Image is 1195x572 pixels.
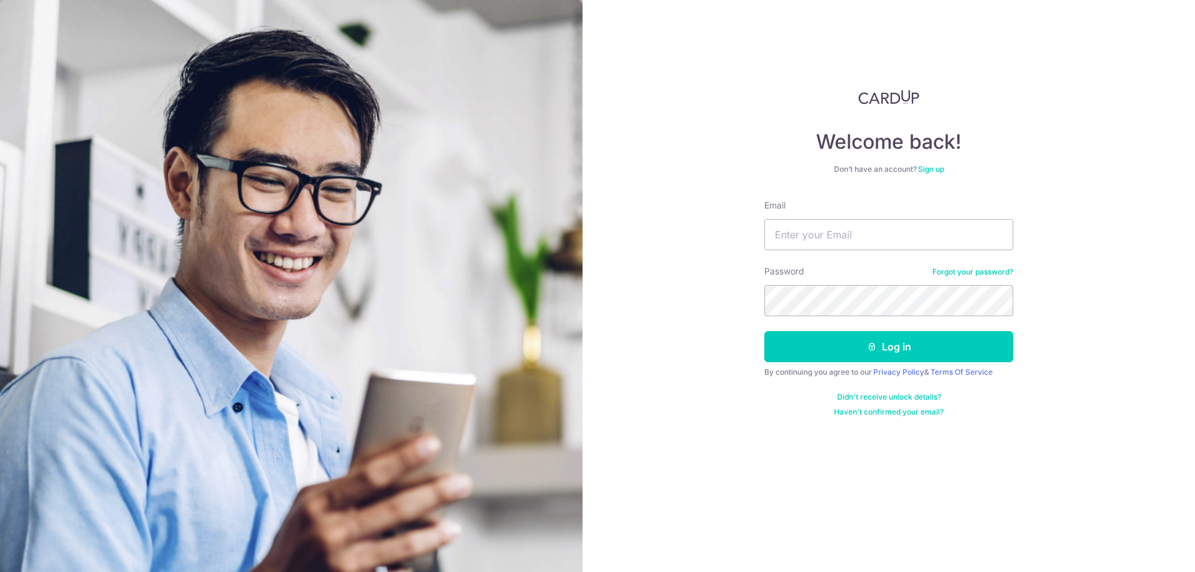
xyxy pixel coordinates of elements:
a: Didn't receive unlock details? [837,392,941,402]
a: Terms Of Service [930,367,993,377]
a: Sign up [918,164,944,174]
div: By continuing you agree to our & [764,367,1013,377]
div: Don’t have an account? [764,164,1013,174]
img: CardUp Logo [858,90,919,105]
label: Email [764,199,785,212]
label: Password [764,265,804,278]
a: Privacy Policy [873,367,924,377]
a: Forgot your password? [932,267,1013,277]
button: Log in [764,331,1013,362]
input: Enter your Email [764,219,1013,250]
a: Haven't confirmed your email? [834,407,944,417]
h4: Welcome back! [764,129,1013,154]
